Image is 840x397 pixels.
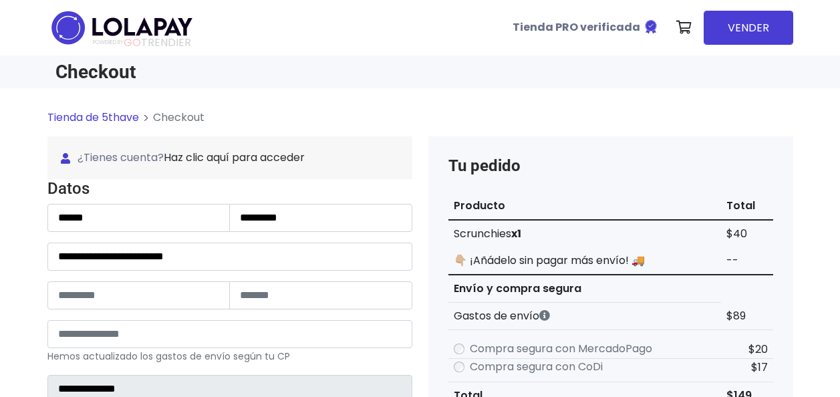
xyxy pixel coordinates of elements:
th: Envío y compra segura [448,275,722,303]
label: Compra segura con CoDi [470,359,603,375]
span: ¿Tienes cuenta? [61,150,399,166]
td: $40 [721,220,773,247]
img: logo [47,7,196,49]
small: Hemos actualizado los gastos de envío según tu CP [47,350,290,363]
td: Scrunchies [448,220,722,247]
span: GO [124,35,141,50]
nav: breadcrumb [47,110,793,136]
strong: x1 [511,226,521,241]
img: Tienda verificada [643,19,659,35]
span: $20 [748,342,768,357]
th: Producto [448,192,722,220]
label: Compra segura con MercadoPago [470,341,652,357]
td: -- [721,247,773,275]
i: Los gastos de envío dependen de códigos postales. ¡Te puedes llevar más productos en un solo envío ! [539,310,550,321]
h1: Checkout [55,61,412,83]
h4: Tu pedido [448,156,773,176]
h4: Datos [47,179,412,198]
a: Tienda de 5thave [47,110,139,125]
a: Haz clic aquí para acceder [164,150,305,165]
th: Total [721,192,773,220]
a: VENDER [704,11,793,45]
span: TRENDIER [93,37,191,49]
td: $89 [721,303,773,330]
span: POWERED BY [93,39,124,46]
span: $17 [751,360,768,375]
li: Checkout [139,110,204,126]
b: Tienda PRO verificada [513,19,640,35]
th: Gastos de envío [448,303,722,330]
td: 👇🏼 ¡Añádelo sin pagar más envío! 🚚 [448,247,722,275]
